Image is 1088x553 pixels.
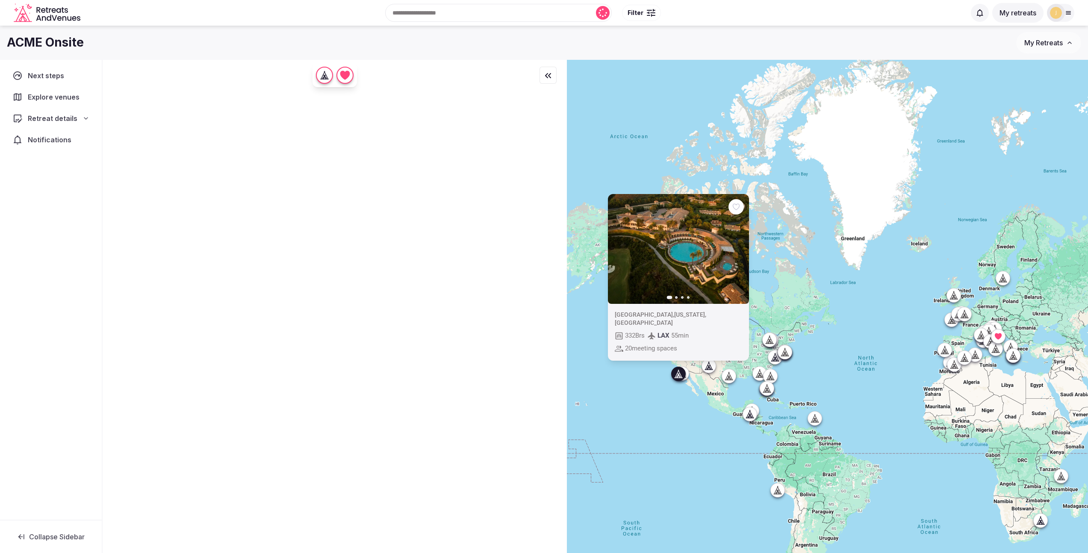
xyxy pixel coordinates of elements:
[666,296,672,299] button: Go to slide 1
[625,344,677,353] span: 20 meeting spaces
[28,71,68,81] span: Next steps
[28,135,75,145] span: Notifications
[1024,38,1063,47] span: My Retreats
[614,311,672,318] span: [GEOGRAPHIC_DATA]
[992,9,1044,17] a: My retreats
[7,67,95,85] a: Next steps
[7,34,84,51] h1: ACME Onsite
[1016,32,1081,53] button: My Retreats
[607,194,749,304] img: Featured image for venue
[29,532,85,541] span: Collapse Sidebar
[657,332,669,339] span: LAX
[992,3,1044,23] button: My retreats
[7,88,95,106] a: Explore venues
[625,331,644,340] span: 332 Brs
[7,131,95,149] a: Notifications
[628,9,643,17] span: Filter
[28,92,83,102] span: Explore venues
[672,311,674,318] span: ,
[705,311,706,318] span: ,
[671,331,688,340] span: 55 min
[14,3,82,23] a: Visit the homepage
[28,113,77,124] span: Retreat details
[674,311,705,318] span: [US_STATE]
[614,319,672,326] span: [GEOGRAPHIC_DATA]
[7,527,95,546] button: Collapse Sidebar
[675,296,677,299] button: Go to slide 2
[1050,7,1062,19] img: jeffatseg
[622,5,661,21] button: Filter
[14,3,82,23] svg: Retreats and Venues company logo
[687,296,689,299] button: Go to slide 4
[681,296,683,299] button: Go to slide 3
